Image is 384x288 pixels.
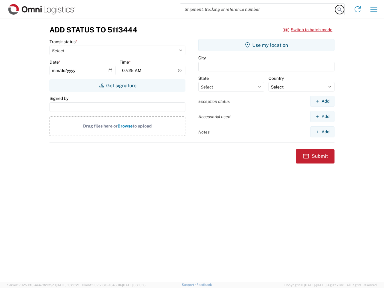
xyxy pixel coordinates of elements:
[83,124,118,128] span: Drag files here or
[133,124,152,128] span: to upload
[268,76,284,81] label: Country
[7,283,79,287] span: Server: 2025.18.0-4e47823f9d1
[283,25,332,35] button: Switch to batch mode
[49,96,68,101] label: Signed by
[196,283,212,286] a: Feedback
[49,39,77,44] label: Transit status
[56,283,79,287] span: [DATE] 10:23:21
[120,59,131,65] label: Time
[182,283,197,286] a: Support
[118,124,133,128] span: Browse
[310,126,334,137] button: Add
[198,129,210,135] label: Notes
[180,4,335,15] input: Shipment, tracking or reference number
[310,111,334,122] button: Add
[122,283,145,287] span: [DATE] 08:10:16
[198,39,334,51] button: Use my location
[198,114,230,119] label: Accessorial used
[82,283,145,287] span: Client: 2025.18.0-7346316
[49,79,185,91] button: Get signature
[49,25,137,34] h3: Add Status to 5113444
[310,96,334,107] button: Add
[198,55,206,61] label: City
[296,149,334,163] button: Submit
[198,76,209,81] label: State
[284,282,377,288] span: Copyright © [DATE]-[DATE] Agistix Inc., All Rights Reserved
[49,59,61,65] label: Date
[198,99,230,104] label: Exception status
